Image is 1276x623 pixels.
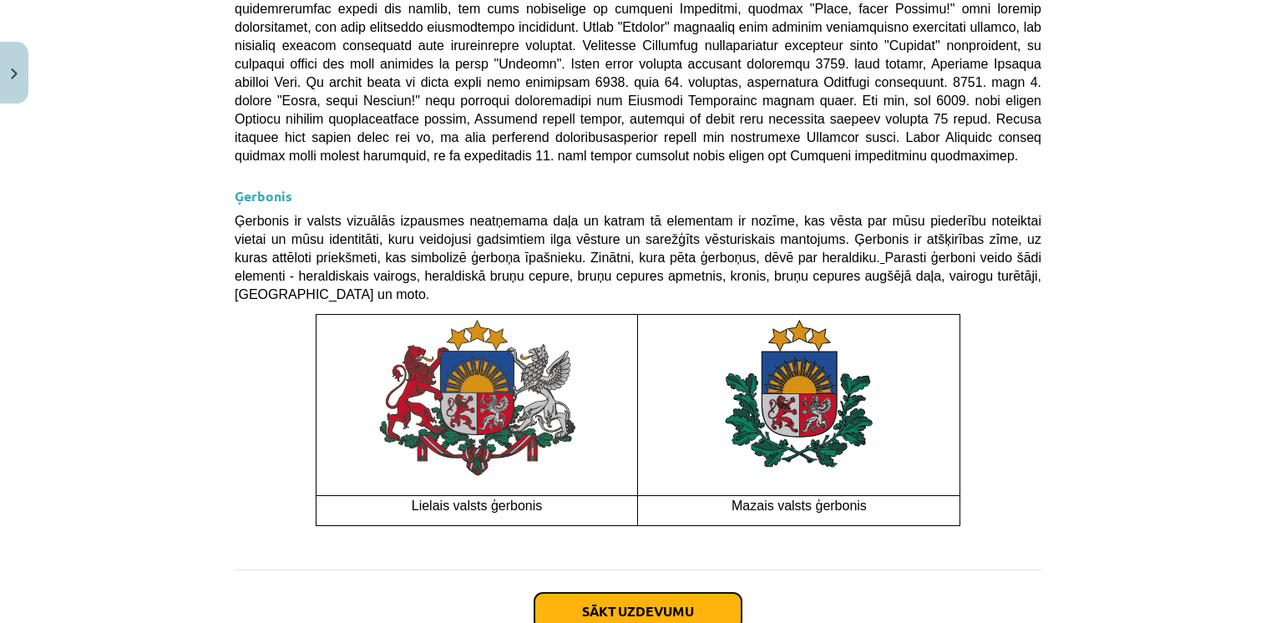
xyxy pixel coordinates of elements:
span: Ģerbonis ir valsts vizuālās izpausmes neatņemama daļa un katram tā elementam ir nozīme, kas vēsta... [235,214,1041,301]
img: A colorful emblem with lions and a shield Description automatically generated [375,315,580,480]
strong: Ģerbonis [235,187,292,205]
img: icon-close-lesson-0947bae3869378f0d4975bcd49f059093ad1ed9edebbc8119c70593378902aed.svg [11,68,18,79]
span: Mazais valsts ģerbonis [732,499,867,513]
span: Lielais valsts ģerbonis [412,499,543,513]
img: Latvijas valsts ģerbonis [695,315,904,484]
